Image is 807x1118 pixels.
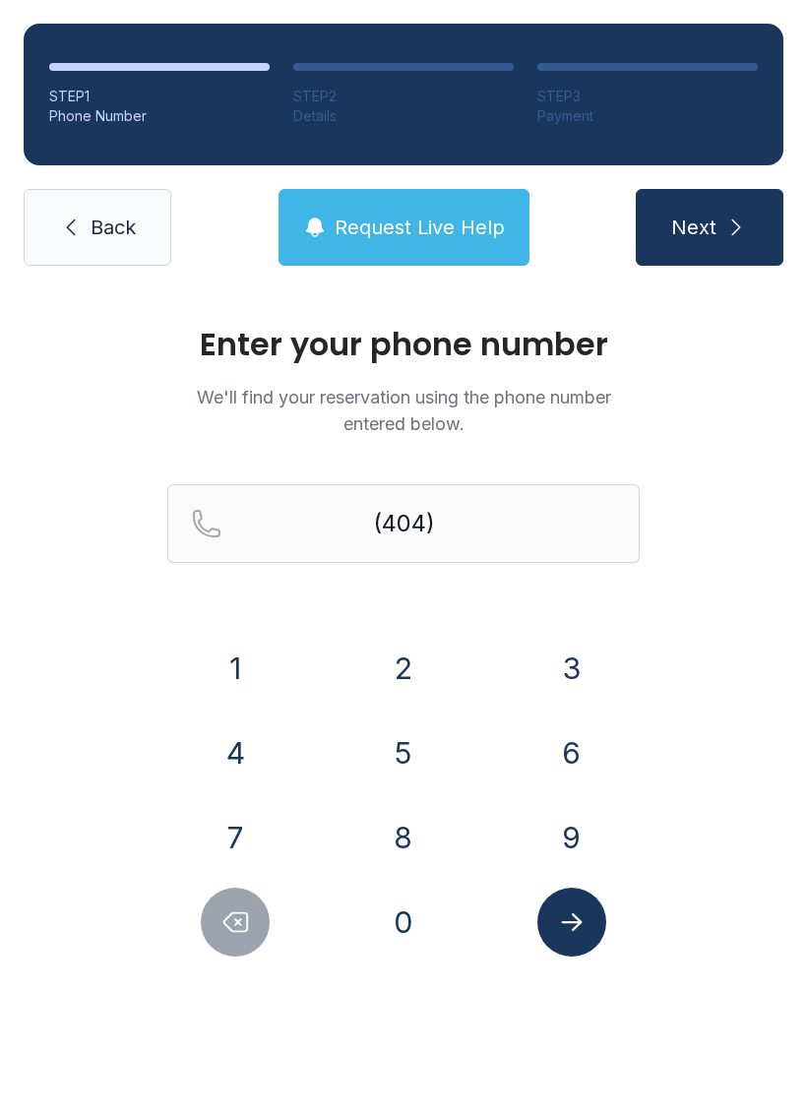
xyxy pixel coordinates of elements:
input: Reservation phone number [167,484,640,563]
button: 3 [537,634,606,703]
button: Submit lookup form [537,888,606,957]
button: 4 [201,718,270,787]
button: 1 [201,634,270,703]
div: STEP 1 [49,87,270,106]
button: 7 [201,803,270,872]
button: 5 [369,718,438,787]
button: 2 [369,634,438,703]
button: Delete number [201,888,270,957]
h1: Enter your phone number [167,329,640,360]
button: 9 [537,803,606,872]
div: STEP 3 [537,87,758,106]
div: Details [293,106,514,126]
span: Back [91,214,136,241]
button: 8 [369,803,438,872]
div: Phone Number [49,106,270,126]
span: Next [671,214,716,241]
button: 0 [369,888,438,957]
span: Request Live Help [335,214,505,241]
p: We'll find your reservation using the phone number entered below. [167,384,640,437]
div: Payment [537,106,758,126]
div: STEP 2 [293,87,514,106]
button: 6 [537,718,606,787]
